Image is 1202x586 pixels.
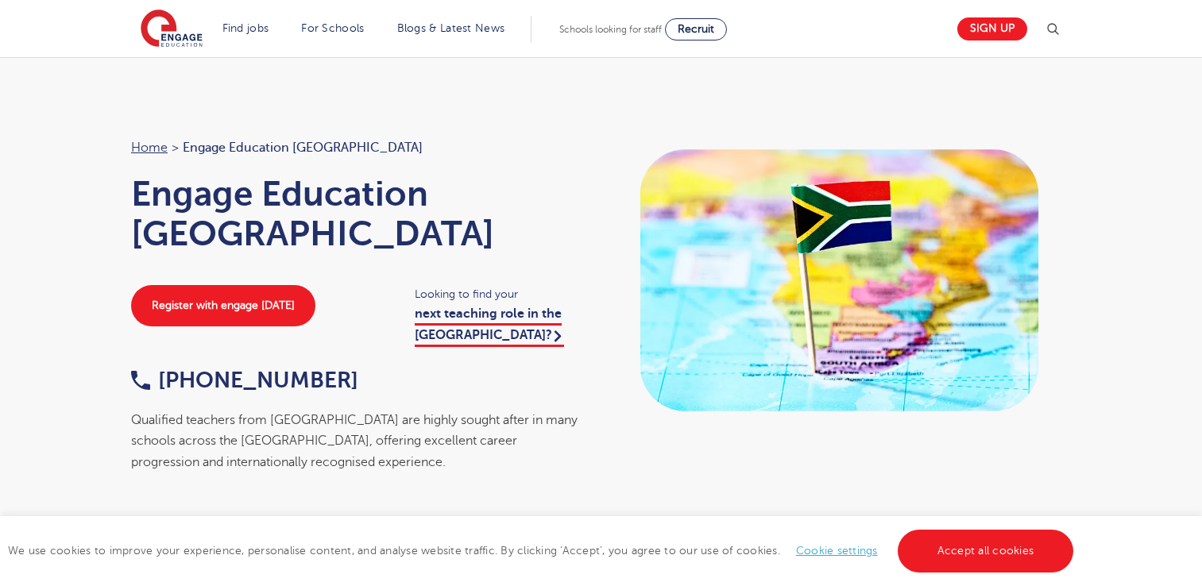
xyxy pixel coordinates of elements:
[131,141,168,155] a: Home
[898,530,1074,573] a: Accept all cookies
[415,306,564,346] a: next teaching role in the [GEOGRAPHIC_DATA]?
[222,22,269,34] a: Find jobs
[131,137,586,158] nav: breadcrumb
[415,285,586,303] span: Looking to find your
[172,141,179,155] span: >
[141,10,203,49] img: Engage Education
[131,285,315,326] a: Register with engage [DATE]
[131,410,586,472] div: Qualified teachers from [GEOGRAPHIC_DATA] are highly sought after in many schools across the [GEO...
[796,545,878,557] a: Cookie settings
[183,137,423,158] span: Engage Education [GEOGRAPHIC_DATA]
[665,18,727,40] a: Recruit
[131,368,358,392] a: [PHONE_NUMBER]
[397,22,505,34] a: Blogs & Latest News
[559,24,662,35] span: Schools looking for staff
[131,174,586,253] h1: Engage Education [GEOGRAPHIC_DATA]
[8,545,1077,557] span: We use cookies to improve your experience, personalise content, and analyse website traffic. By c...
[957,17,1027,40] a: Sign up
[678,23,714,35] span: Recruit
[301,22,364,34] a: For Schools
